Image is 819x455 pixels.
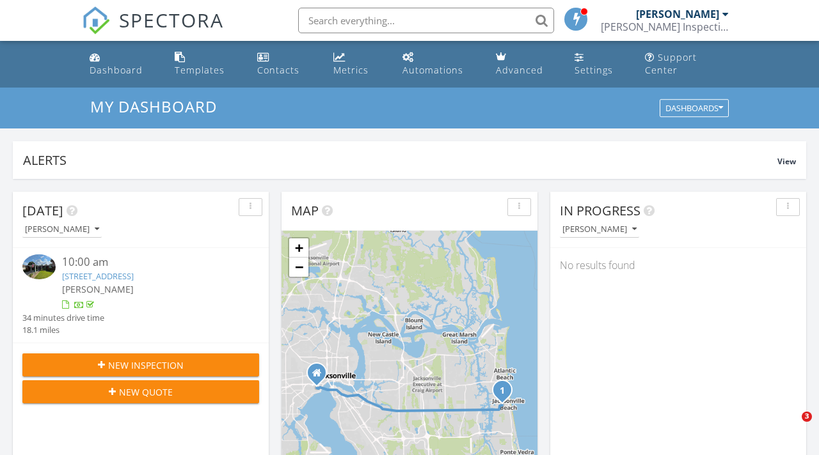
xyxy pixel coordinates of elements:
span: My Dashboard [90,96,217,117]
span: In Progress [560,202,640,219]
a: Metrics [328,46,387,82]
button: [PERSON_NAME] [22,221,102,238]
div: Alerts [23,151,777,169]
div: Metrics [333,64,369,76]
div: [PERSON_NAME] [562,225,637,234]
a: Dashboard [84,46,159,82]
a: Templates [170,46,242,82]
div: Templates [175,64,225,76]
div: Contacts [257,64,299,76]
div: 807 11th St. N, Jacksonville Beach, FL 32250 [502,390,510,397]
a: Zoom out [289,258,308,277]
img: The Best Home Inspection Software - Spectora [82,6,110,35]
div: [PERSON_NAME] [636,8,719,20]
div: [PERSON_NAME] [25,225,99,234]
a: [STREET_ADDRESS] [62,270,134,282]
img: 9307607%2Fcover_photos%2FmyTLp59J5rJSJWYFuIct%2Fsmall.jpg [22,254,56,279]
div: Dashboard [90,64,143,76]
button: New Quote [22,380,259,403]
span: [DATE] [22,202,63,219]
div: Advanced [496,64,543,76]
div: 18.1 miles [22,324,104,336]
button: [PERSON_NAME] [560,221,639,238]
a: Settings [569,46,629,82]
div: 10:00 am [62,254,240,270]
div: Southwell Inspections [601,20,729,33]
button: New Inspection [22,353,259,376]
div: Automations [402,64,463,76]
a: Contacts [252,46,318,82]
div: Dashboards [665,104,723,113]
div: Support Center [645,51,697,76]
span: Map [291,202,319,219]
iframe: Intercom live chat [775,412,806,442]
a: Support Center [640,46,735,82]
input: Search everything... [298,8,554,33]
div: 34 minutes drive time [22,312,104,324]
button: Dashboards [660,100,729,118]
span: New Quote [119,385,173,399]
a: SPECTORA [82,17,224,44]
span: View [777,156,796,167]
span: 3 [802,412,812,422]
div: No results found [550,248,806,282]
a: Zoom in [289,238,308,258]
span: SPECTORA [119,6,224,33]
a: 10:00 am [STREET_ADDRESS] [PERSON_NAME] 34 minutes drive time 18.1 miles [22,254,259,336]
div: Settings [575,64,613,76]
span: [PERSON_NAME] [62,283,134,295]
span: New Inspection [108,359,184,372]
a: Automations (Basic) [397,46,481,82]
i: 1 [500,387,505,396]
a: Advanced [491,46,560,82]
div: 2035 College St, Jacksonville FL 32204 [317,373,324,380]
